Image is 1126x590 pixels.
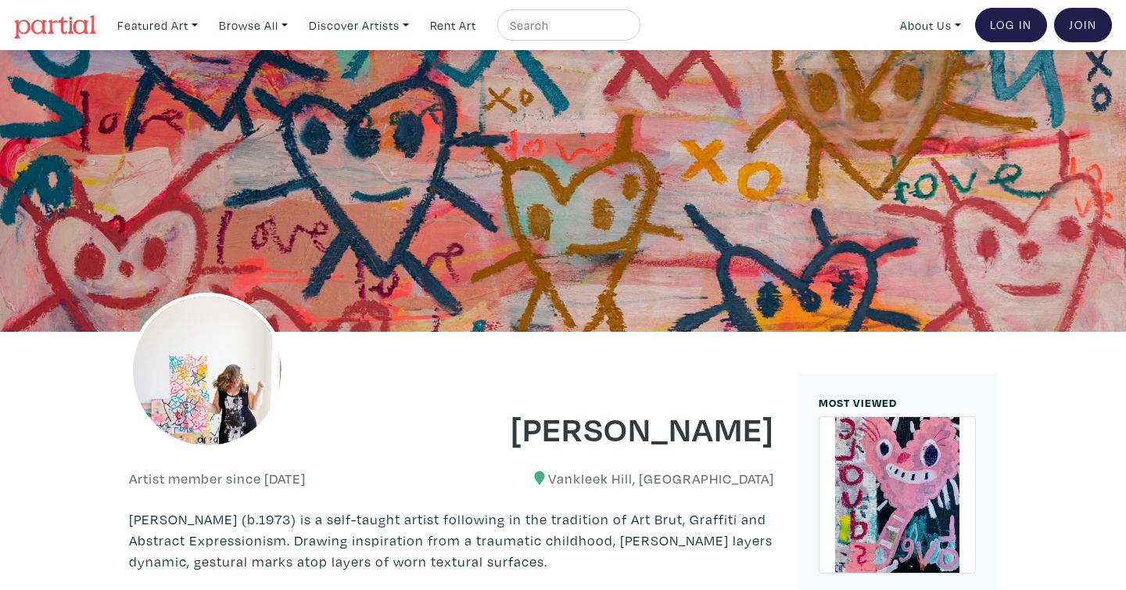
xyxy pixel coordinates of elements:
[129,509,774,572] p: [PERSON_NAME] (b.1973) is a self-taught artist following in the tradition of Art Brut, Graffiti a...
[302,9,416,41] a: Discover Artists
[464,470,775,487] h6: Vankleek Hill, [GEOGRAPHIC_DATA]
[893,9,968,41] a: About Us
[129,470,306,487] h6: Artist member since [DATE]
[423,9,483,41] a: Rent Art
[1054,8,1112,42] a: Join
[129,293,285,449] img: phpThumb.php
[212,9,295,41] a: Browse All
[110,9,205,41] a: Featured Art
[464,407,775,449] h1: [PERSON_NAME]
[975,8,1047,42] a: Log In
[819,395,897,410] small: MOST VIEWED
[508,16,626,35] input: Search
